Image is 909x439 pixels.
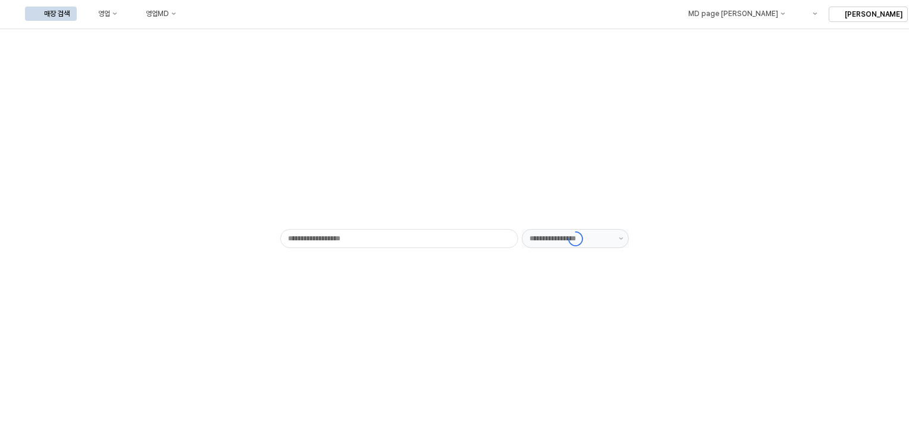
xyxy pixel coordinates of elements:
button: MD page [PERSON_NAME] [669,7,792,21]
div: 영업MD [146,10,169,18]
button: [PERSON_NAME] [829,7,908,22]
div: 매장 검색 [44,10,70,18]
button: 매장 검색 [25,7,77,21]
div: MD page [PERSON_NAME] [688,10,778,18]
button: 영업MD [127,7,183,21]
div: 영업 [98,10,110,18]
div: Menu item 6 [794,7,824,21]
div: MD page 이동 [669,7,792,21]
button: 영업 [79,7,124,21]
p: [PERSON_NAME] [845,10,902,19]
